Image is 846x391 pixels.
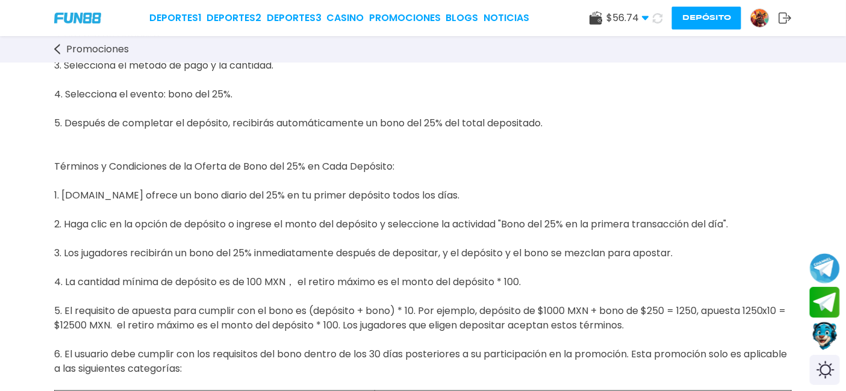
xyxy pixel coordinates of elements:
[484,11,529,25] a: NOTICIAS
[750,8,779,28] a: Avatar
[207,11,262,25] a: Deportes2
[327,11,364,25] a: CASINO
[446,11,479,25] a: BLOGS
[267,11,322,25] a: Deportes3
[810,355,840,385] div: Switch theme
[751,9,769,27] img: Avatar
[369,11,441,25] a: Promociones
[66,42,129,57] span: Promociones
[54,42,141,57] a: Promociones
[54,13,101,23] img: Company Logo
[149,11,202,25] a: Deportes1
[810,287,840,318] button: Join telegram
[606,11,649,25] span: $ 56.74
[810,321,840,352] button: Contact customer service
[810,253,840,284] button: Join telegram channel
[672,7,741,29] button: Depósito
